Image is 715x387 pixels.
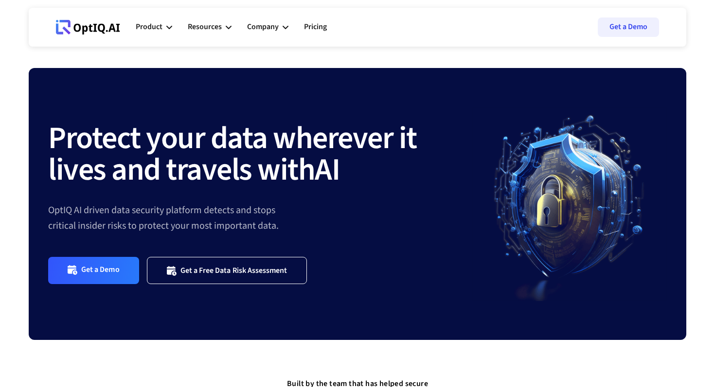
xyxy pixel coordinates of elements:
a: Get a Demo [48,257,139,284]
div: Resources [188,13,232,42]
div: Product [136,20,162,34]
strong: AI [315,148,340,192]
strong: Protect your data wherever it lives and travels with [48,116,417,192]
a: Get a Free Data Risk Assessment [147,257,307,284]
a: Pricing [304,13,327,42]
div: Company [247,13,288,42]
div: Company [247,20,279,34]
a: Webflow Homepage [56,13,120,42]
div: Get a Free Data Risk Assessment [180,266,287,275]
div: Get a Demo [81,265,120,276]
div: Product [136,13,172,42]
a: Get a Demo [598,17,659,37]
div: OptIQ AI driven data security platform detects and stops critical insider risks to protect your m... [48,202,472,234]
div: Resources [188,20,222,34]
